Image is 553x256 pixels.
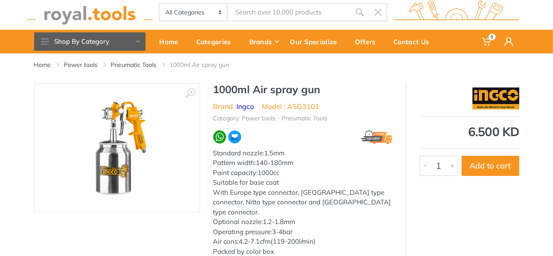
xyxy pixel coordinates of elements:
a: Contact Us [388,30,442,53]
a: Pneumatic Tools [111,60,157,69]
a: Ingco [237,102,254,111]
img: royal.tools Logo [27,0,153,25]
select: Category [160,4,228,21]
a: Our Specialize [284,30,349,53]
div: Brands [243,32,284,51]
div: 6.500 KD [420,126,519,138]
a: 0 [476,30,498,53]
span: 0 [489,34,496,40]
a: Home [34,60,51,69]
li: 1000ml Air spray gun [170,60,243,69]
div: Home [153,32,190,51]
li: Model : ASG3101 [262,101,320,112]
img: Ingco [473,88,519,109]
div: Our Specialize [284,32,349,51]
div: Categories [190,32,243,51]
div: Contact Us [388,32,442,51]
img: wa.webp [213,130,226,143]
nav: breadcrumb [34,60,519,69]
img: ma.webp [228,130,242,144]
a: Home [153,30,190,53]
a: Offers [349,30,388,53]
img: express.png [361,130,393,144]
a: Power tools [64,60,98,69]
a: Categories [190,30,243,53]
button: Shop By Category [34,32,146,51]
div: Offers [349,32,388,51]
input: Site search [228,3,350,21]
button: Add to cart [462,156,519,176]
li: Brand : [213,101,254,112]
li: Category: Power tools - Pneumatic Tools [213,114,328,123]
img: Royal Tools - 1000ml Air spray gun [62,93,172,203]
h1: 1000ml Air spray gun [213,83,393,96]
img: royal.tools Logo [394,0,519,25]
